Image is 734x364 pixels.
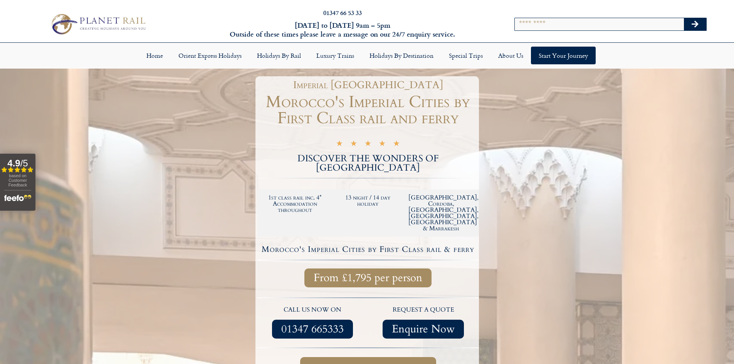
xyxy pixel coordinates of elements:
[249,47,309,64] a: Holidays by Rail
[139,47,171,64] a: Home
[379,140,386,149] i: ★
[257,94,479,126] h1: Morocco's Imperial Cities by First Class rail and ferry
[309,47,362,64] a: Luxury Trains
[314,273,422,283] span: From £1,795 per person
[392,324,455,334] span: Enquire Now
[272,320,353,339] a: 01347 665333
[262,195,328,213] h2: 1st class rail inc. 4* Accommodation throughout
[441,47,490,64] a: Special Trips
[531,47,596,64] a: Start your Journey
[281,324,344,334] span: 01347 665333
[336,139,400,149] div: 5/5
[304,268,432,287] a: From £1,795 per person
[257,154,479,173] h2: DISCOVER THE WONDERS OF [GEOGRAPHIC_DATA]
[372,305,475,315] p: request a quote
[362,47,441,64] a: Holidays by Destination
[364,140,371,149] i: ★
[261,80,475,90] h1: Imperial [GEOGRAPHIC_DATA]
[171,47,249,64] a: Orient Express Holidays
[490,47,531,64] a: About Us
[408,195,474,231] h2: [GEOGRAPHIC_DATA], Cordoba, [GEOGRAPHIC_DATA], [GEOGRAPHIC_DATA], [GEOGRAPHIC_DATA] & Marrakesh
[684,18,706,30] button: Search
[335,195,401,207] h2: 13 night / 14 day holiday
[350,140,357,149] i: ★
[261,305,364,315] p: call us now on
[393,140,400,149] i: ★
[323,8,362,17] a: 01347 66 53 33
[47,12,148,36] img: Planet Rail Train Holidays Logo
[383,320,464,339] a: Enquire Now
[4,47,730,64] nav: Menu
[259,245,478,253] h4: Morocco's Imperial Cities by First Class rail & ferry
[198,21,487,39] h6: [DATE] to [DATE] 9am – 5pm Outside of these times please leave a message on our 24/7 enquiry serv...
[336,140,343,149] i: ★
